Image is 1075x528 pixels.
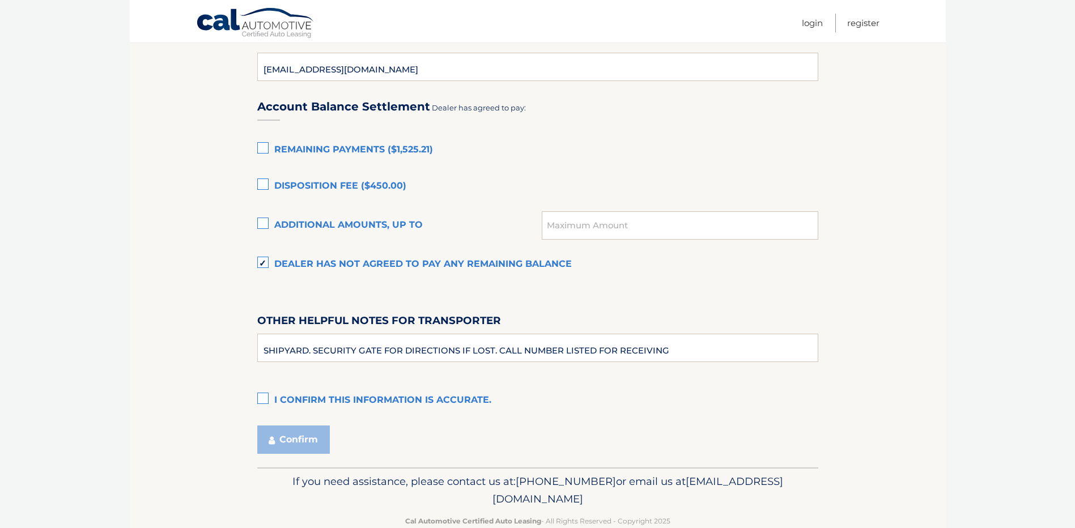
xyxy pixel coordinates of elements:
label: I confirm this information is accurate. [257,389,818,412]
label: Additional amounts, up to [257,214,542,237]
label: Disposition Fee ($450.00) [257,175,818,198]
strong: Cal Automotive Certified Auto Leasing [405,517,541,525]
span: Dealer has agreed to pay: [432,103,526,112]
p: - All Rights Reserved - Copyright 2025 [265,515,811,527]
a: Register [847,14,879,32]
label: Dealer has not agreed to pay any remaining balance [257,253,818,276]
a: Login [802,14,823,32]
p: If you need assistance, please contact us at: or email us at [265,472,811,509]
label: Remaining Payments ($1,525.21) [257,139,818,161]
a: Cal Automotive [196,7,315,40]
input: Maximum Amount [542,211,818,240]
button: Confirm [257,425,330,454]
h3: Account Balance Settlement [257,100,430,114]
span: [PHONE_NUMBER] [516,475,616,488]
label: Other helpful notes for transporter [257,312,501,333]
